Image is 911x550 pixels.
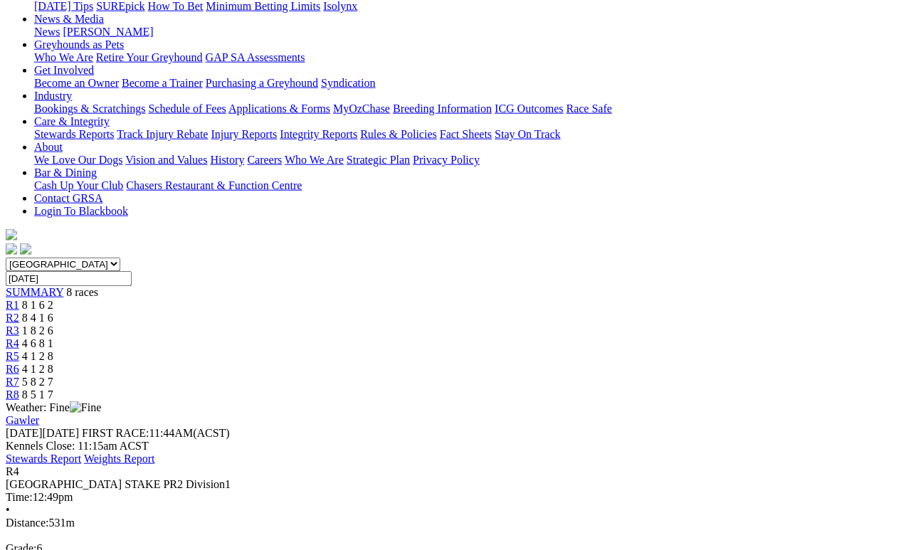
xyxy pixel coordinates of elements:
a: Become a Trainer [122,77,203,89]
a: Rules & Policies [360,128,437,140]
span: 4 1 2 8 [22,350,53,362]
a: Retire Your Greyhound [96,51,203,63]
a: R3 [6,324,19,337]
a: Contact GRSA [34,192,102,204]
img: Fine [70,401,101,414]
a: Industry [34,90,72,102]
input: Select date [6,271,132,286]
span: 5 8 2 7 [22,376,53,388]
div: Get Involved [34,77,905,90]
a: Stewards Reports [34,128,114,140]
a: R5 [6,350,19,362]
div: News & Media [34,26,905,38]
a: Purchasing a Greyhound [206,77,318,89]
img: twitter.svg [20,243,31,255]
a: About [34,141,63,153]
a: Track Injury Rebate [117,128,208,140]
a: Gawler [6,414,39,426]
a: Syndication [321,77,375,89]
a: Care & Integrity [34,115,110,127]
div: 531m [6,517,905,529]
span: 1 8 2 6 [22,324,53,337]
div: [GEOGRAPHIC_DATA] STAKE PR2 Division1 [6,478,905,491]
span: Time: [6,491,33,503]
span: • [6,504,10,516]
a: Strategic Plan [347,154,410,166]
div: About [34,154,905,166]
span: [DATE] [6,427,43,439]
a: Weights Report [84,453,155,465]
a: ICG Outcomes [495,102,563,115]
a: Cash Up Your Club [34,179,123,191]
img: logo-grsa-white.png [6,229,17,240]
a: [PERSON_NAME] [63,26,153,38]
a: R2 [6,312,19,324]
a: GAP SA Assessments [206,51,305,63]
a: History [210,154,244,166]
span: R4 [6,465,19,477]
span: Distance: [6,517,48,529]
a: Stewards Report [6,453,81,465]
div: Bar & Dining [34,179,905,192]
a: Careers [247,154,282,166]
a: R7 [6,376,19,388]
span: [DATE] [6,427,79,439]
a: Bookings & Scratchings [34,102,145,115]
a: Who We Are [34,51,93,63]
span: Weather: Fine [6,401,101,413]
div: Care & Integrity [34,128,905,141]
a: R6 [6,363,19,375]
a: Race Safe [566,102,611,115]
a: We Love Our Dogs [34,154,122,166]
span: 8 1 6 2 [22,299,53,311]
a: R1 [6,299,19,311]
div: Greyhounds as Pets [34,51,905,64]
div: Kennels Close: 11:15am ACST [6,440,905,453]
a: News [34,26,60,38]
span: 4 1 2 8 [22,363,53,375]
a: Schedule of Fees [148,102,226,115]
span: 4 6 8 1 [22,337,53,349]
a: Stay On Track [495,128,560,140]
div: 12:49pm [6,491,905,504]
span: 11:44AM(ACST) [82,427,230,439]
span: 8 races [66,286,98,298]
a: Who We Are [285,154,344,166]
a: R8 [6,388,19,401]
img: facebook.svg [6,243,17,255]
a: Greyhounds as Pets [34,38,124,51]
a: Fact Sheets [440,128,492,140]
a: Vision and Values [125,154,207,166]
a: Become an Owner [34,77,119,89]
a: News & Media [34,13,104,25]
a: Get Involved [34,64,94,76]
a: Privacy Policy [413,154,480,166]
a: Bar & Dining [34,166,97,179]
a: Applications & Forms [228,102,330,115]
a: MyOzChase [333,102,390,115]
a: Integrity Reports [280,128,357,140]
a: Injury Reports [211,128,277,140]
a: SUMMARY [6,286,63,298]
span: FIRST RACE: [82,427,149,439]
a: Login To Blackbook [34,205,128,217]
div: Industry [34,102,905,115]
a: Breeding Information [393,102,492,115]
a: R4 [6,337,19,349]
a: Chasers Restaurant & Function Centre [126,179,302,191]
span: 8 4 1 6 [22,312,53,324]
span: 8 5 1 7 [22,388,53,401]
